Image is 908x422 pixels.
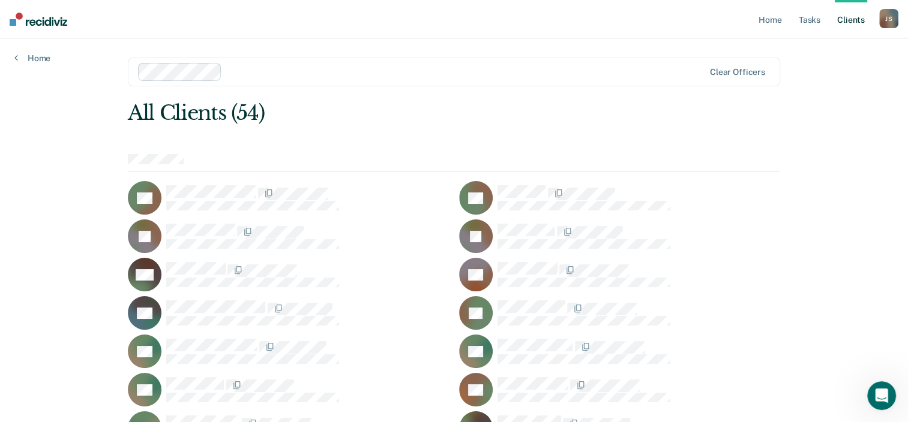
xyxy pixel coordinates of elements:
[879,9,898,28] button: JS
[10,13,67,26] img: Recidiviz
[14,53,50,64] a: Home
[128,101,649,125] div: All Clients (54)
[879,9,898,28] div: J S
[710,67,765,77] div: Clear officers
[867,381,896,410] iframe: Intercom live chat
